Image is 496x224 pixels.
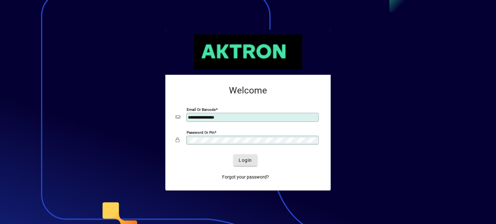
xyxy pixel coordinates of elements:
[176,85,320,96] h2: Welcome
[239,157,252,164] span: Login
[233,154,257,166] button: Login
[220,171,272,183] a: Forgot your password?
[187,107,216,112] mat-label: Email or Barcode
[187,130,214,135] mat-label: Password or Pin
[222,174,269,180] span: Forgot your password?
